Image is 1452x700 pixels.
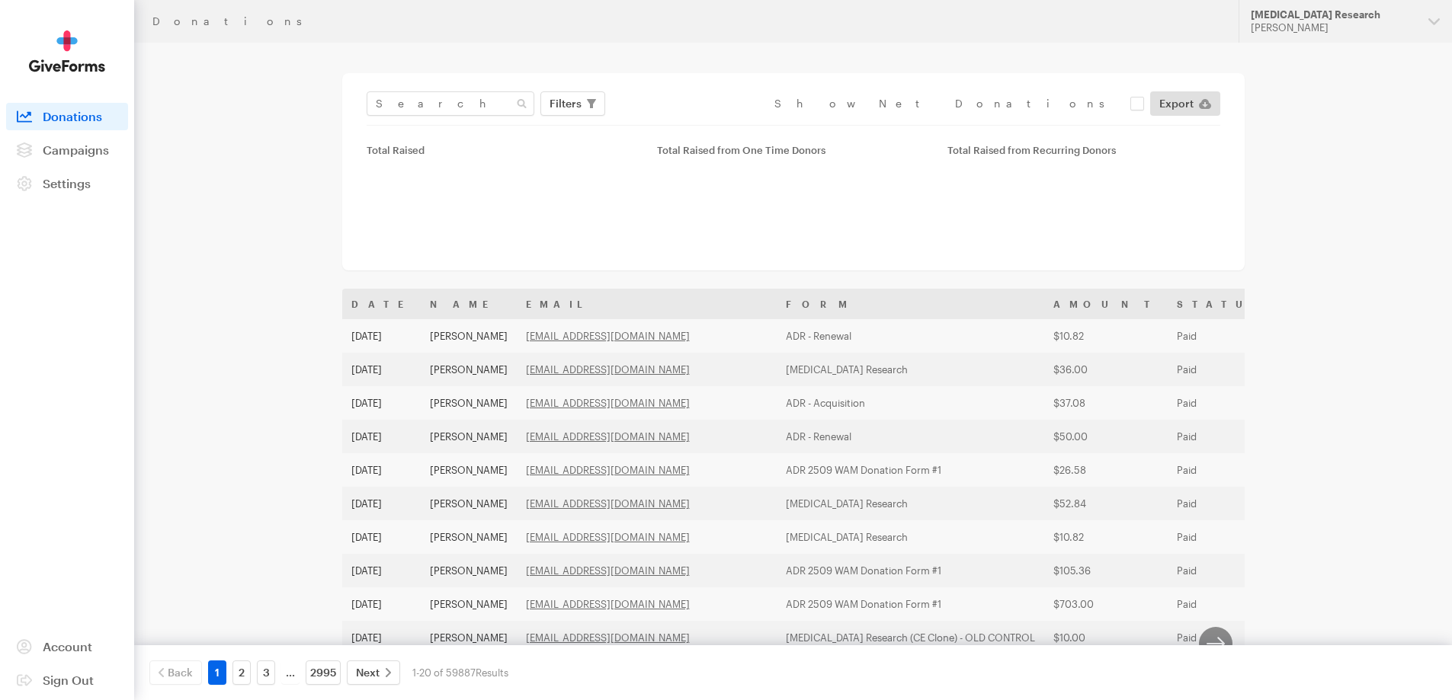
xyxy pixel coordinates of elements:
[526,631,690,644] a: [EMAIL_ADDRESS][DOMAIN_NAME]
[43,142,109,157] span: Campaigns
[777,319,1044,353] td: ADR - Renewal
[1044,319,1168,353] td: $10.82
[476,666,508,679] span: Results
[342,289,421,319] th: Date
[777,520,1044,554] td: [MEDICAL_DATA] Research
[421,420,517,453] td: [PERSON_NAME]
[356,663,380,682] span: Next
[43,176,91,190] span: Settings
[421,487,517,520] td: [PERSON_NAME]
[342,420,421,453] td: [DATE]
[1251,8,1416,21] div: [MEDICAL_DATA] Research
[1168,554,1280,587] td: Paid
[526,598,690,610] a: [EMAIL_ADDRESS][DOMAIN_NAME]
[777,353,1044,386] td: [MEDICAL_DATA] Research
[29,30,105,72] img: GiveForms
[777,621,1044,654] td: [MEDICAL_DATA] Research (CE Clone) - OLD CONTROL
[342,319,421,353] td: [DATE]
[421,319,517,353] td: [PERSON_NAME]
[526,363,690,376] a: [EMAIL_ADDRESS][DOMAIN_NAME]
[1168,420,1280,453] td: Paid
[342,353,421,386] td: [DATE]
[43,109,102,123] span: Donations
[421,520,517,554] td: [PERSON_NAME]
[1044,587,1168,621] td: $703.00
[517,289,777,319] th: Email
[1168,319,1280,353] td: Paid
[342,453,421,487] td: [DATE]
[257,660,275,685] a: 3
[1251,21,1416,34] div: [PERSON_NAME]
[421,353,517,386] td: [PERSON_NAME]
[1044,353,1168,386] td: $36.00
[421,621,517,654] td: [PERSON_NAME]
[347,660,400,685] a: Next
[1044,386,1168,420] td: $37.08
[342,554,421,587] td: [DATE]
[1168,289,1280,319] th: Status
[1044,621,1168,654] td: $10.00
[1168,453,1280,487] td: Paid
[342,621,421,654] td: [DATE]
[421,289,517,319] th: Name
[43,639,92,654] span: Account
[526,397,690,409] a: [EMAIL_ADDRESS][DOMAIN_NAME]
[342,487,421,520] td: [DATE]
[412,660,508,685] div: 1-20 of 59887
[1150,91,1220,116] a: Export
[367,91,534,116] input: Search Name & Email
[342,587,421,621] td: [DATE]
[540,91,605,116] button: Filters
[526,330,690,342] a: [EMAIL_ADDRESS][DOMAIN_NAME]
[421,386,517,420] td: [PERSON_NAME]
[1168,353,1280,386] td: Paid
[777,453,1044,487] td: ADR 2509 WAM Donation Form #1
[526,430,690,443] a: [EMAIL_ADDRESS][DOMAIN_NAME]
[526,464,690,476] a: [EMAIL_ADDRESS][DOMAIN_NAME]
[777,386,1044,420] td: ADR - Acquisition
[947,144,1220,156] div: Total Raised from Recurring Donors
[550,94,582,113] span: Filters
[43,673,94,687] span: Sign Out
[1044,487,1168,520] td: $52.84
[657,144,929,156] div: Total Raised from One Time Donors
[6,666,128,694] a: Sign Out
[1168,487,1280,520] td: Paid
[777,420,1044,453] td: ADR - Renewal
[777,487,1044,520] td: [MEDICAL_DATA] Research
[1044,420,1168,453] td: $50.00
[526,564,690,577] a: [EMAIL_ADDRESS][DOMAIN_NAME]
[1168,587,1280,621] td: Paid
[306,660,341,685] a: 2995
[1044,289,1168,319] th: Amount
[367,144,639,156] div: Total Raised
[1044,453,1168,487] td: $26.58
[232,660,251,685] a: 2
[6,103,128,130] a: Donations
[1044,520,1168,554] td: $10.82
[1044,554,1168,587] td: $105.36
[421,554,517,587] td: [PERSON_NAME]
[1159,94,1194,113] span: Export
[526,531,690,543] a: [EMAIL_ADDRESS][DOMAIN_NAME]
[342,386,421,420] td: [DATE]
[777,289,1044,319] th: Form
[777,554,1044,587] td: ADR 2509 WAM Donation Form #1
[342,520,421,554] td: [DATE]
[1168,520,1280,554] td: Paid
[421,453,517,487] td: [PERSON_NAME]
[526,497,690,510] a: [EMAIL_ADDRESS][DOMAIN_NAME]
[1168,386,1280,420] td: Paid
[6,136,128,164] a: Campaigns
[6,633,128,660] a: Account
[1168,621,1280,654] td: Paid
[6,170,128,197] a: Settings
[777,587,1044,621] td: ADR 2509 WAM Donation Form #1
[421,587,517,621] td: [PERSON_NAME]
